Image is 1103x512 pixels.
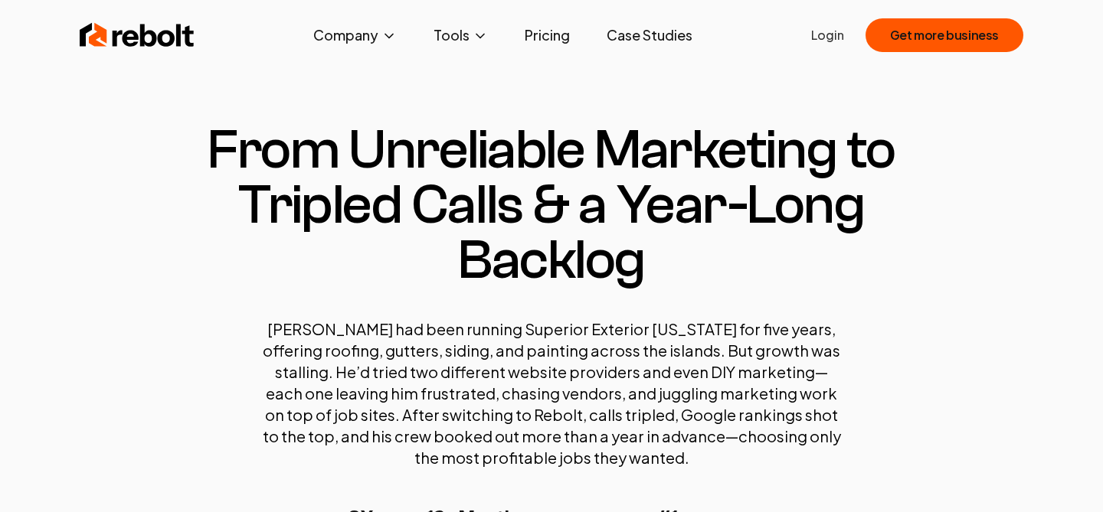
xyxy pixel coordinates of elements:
a: Pricing [512,20,582,51]
a: Case Studies [594,20,705,51]
p: [PERSON_NAME] had been running Superior Exterior [US_STATE] for five years, offering roofing, gut... [260,318,843,468]
button: Get more business [866,18,1023,52]
button: Tools [421,20,500,51]
button: Company [301,20,409,51]
img: Rebolt Logo [80,20,195,51]
a: Login [811,26,844,44]
h1: From Unreliable Marketing to Tripled Calls & a Year-Long Backlog [172,122,931,288]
